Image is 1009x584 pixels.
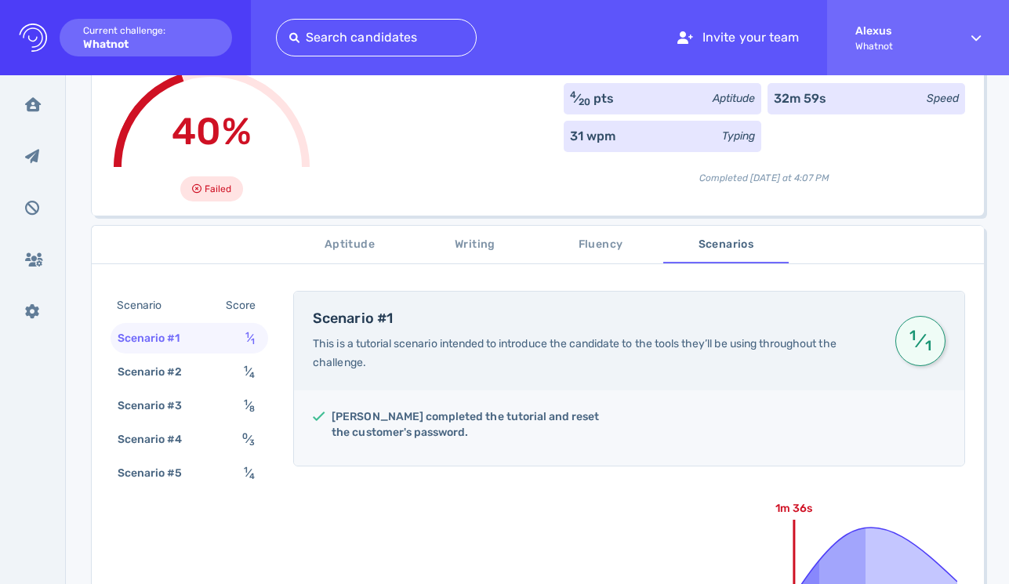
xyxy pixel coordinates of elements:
[570,89,576,100] sup: 4
[242,433,255,446] span: ⁄
[114,462,201,484] div: Scenario #5
[114,294,180,317] div: Scenario
[249,471,255,481] sub: 4
[570,127,615,146] div: 31 wpm
[855,24,943,38] strong: Alexus
[855,41,943,52] span: Whatnot
[249,370,255,380] sub: 4
[722,128,755,144] div: Typing
[244,465,248,475] sup: 1
[313,337,836,369] span: This is a tutorial scenario intended to introduce the candidate to the tools they’ll be using thr...
[547,235,654,255] span: Fluency
[172,109,251,154] span: 40%
[570,89,614,108] div: ⁄ pts
[244,399,255,412] span: ⁄
[774,89,826,108] div: 32m 59s
[114,394,201,417] div: Scenario #3
[114,361,201,383] div: Scenario #2
[313,310,877,328] h4: Scenario #1
[114,327,199,350] div: Scenario #1
[205,180,231,198] span: Failed
[332,409,616,441] h5: [PERSON_NAME] completed the tutorial and reset the customer's password.
[245,330,249,340] sup: 1
[242,431,248,441] sup: 0
[422,235,528,255] span: Writing
[249,437,255,448] sub: 3
[223,294,265,317] div: Score
[244,466,255,480] span: ⁄
[296,235,403,255] span: Aptitude
[579,96,590,107] sub: 20
[775,502,812,515] text: 1m 36s
[245,332,255,345] span: ⁄
[251,336,255,346] sub: 1
[244,364,248,374] sup: 1
[713,90,755,107] div: Aptitude
[244,365,255,379] span: ⁄
[564,158,965,185] div: Completed [DATE] at 4:07 PM
[922,344,934,347] sub: 1
[114,428,201,451] div: Scenario #4
[907,334,919,337] sup: 1
[927,90,959,107] div: Speed
[244,397,248,408] sup: 1
[907,327,934,355] span: ⁄
[673,235,779,255] span: Scenarios
[249,404,255,414] sub: 8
